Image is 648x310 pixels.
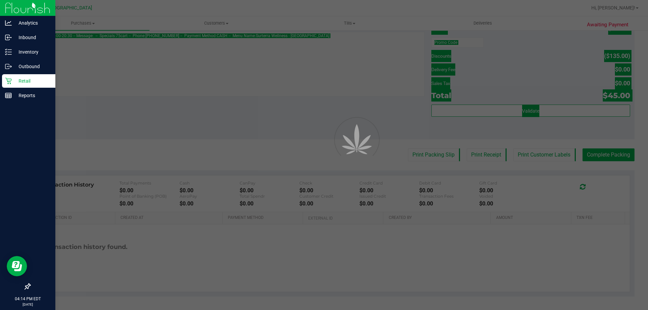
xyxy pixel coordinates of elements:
inline-svg: Inventory [5,49,12,55]
p: Outbound [12,62,52,71]
inline-svg: Reports [5,92,12,99]
inline-svg: Analytics [5,20,12,26]
p: Inbound [12,33,52,41]
inline-svg: Outbound [5,63,12,70]
p: 04:14 PM EDT [3,296,52,302]
p: [DATE] [3,302,52,307]
inline-svg: Retail [5,78,12,84]
p: Retail [12,77,52,85]
iframe: Resource center [7,256,27,276]
p: Inventory [12,48,52,56]
p: Analytics [12,19,52,27]
p: Reports [12,91,52,100]
inline-svg: Inbound [5,34,12,41]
